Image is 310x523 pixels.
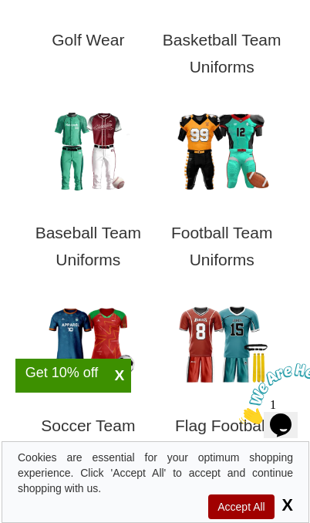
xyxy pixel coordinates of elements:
span: X [278,495,293,515]
div: Cookies are essential for your optimum shopping experience. Click 'Accept All' to accept and cont... [18,450,293,496]
h3: Football Team Uniforms [155,211,288,288]
span: Accept All [208,494,274,519]
span: X [108,366,131,385]
div: Get 10% off [15,366,108,379]
a: shop custom football team uniformsFootball Team Uniforms [155,111,288,288]
a: shop custom soccer team uniformsSoccer Team Uniforms [22,304,155,481]
img: Chat attention grabber [6,6,102,67]
h3: Golf Wear [22,19,155,69]
a: shop custom flag football team uniformsFlag Football Team Uniforms [155,304,288,481]
img: shop custom baseball team uniform [34,111,142,192]
img: shop custom soccer team uniforms [34,304,142,385]
img: shop custom flag football team uniforms [168,304,276,385]
h3: Baseball Team Uniforms [22,211,155,288]
h3: Flag Football Team Uniforms [155,404,288,481]
h3: Soccer Team Uniforms [22,404,155,481]
a: shop custom baseball team uniformBaseball Team Uniforms [22,111,155,288]
span: 1 [6,6,12,19]
img: shop custom football team uniforms [168,111,276,192]
h3: Basketball Team Uniforms [155,19,288,96]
